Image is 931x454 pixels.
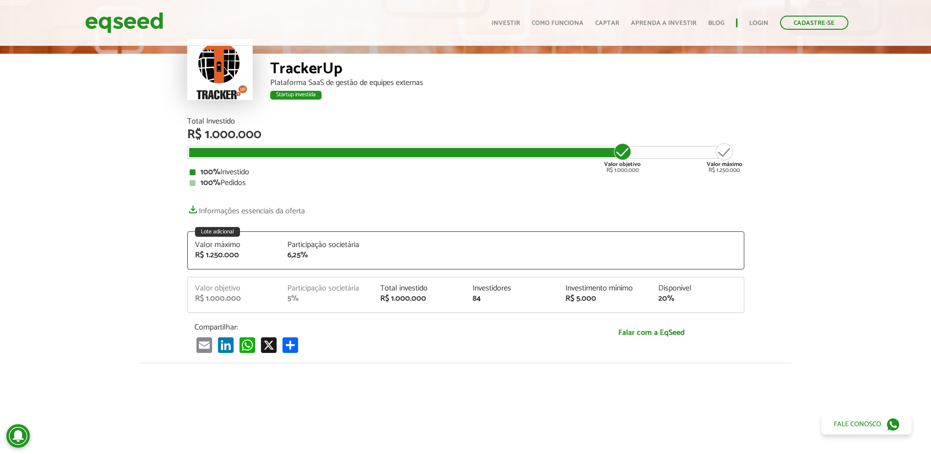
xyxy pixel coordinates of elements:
div: Lote adicional [195,227,240,237]
p: Compartilhar: [195,323,551,332]
a: Fale conosco [822,414,911,434]
img: EqSeed [85,10,163,36]
div: 84 [473,295,551,303]
div: Investidores [473,285,551,292]
a: Aprenda a investir [631,20,696,26]
a: Captar [595,20,619,26]
div: Participação societária [287,285,366,292]
div: R$ 1.000.000 [187,128,744,141]
a: Compartilhar [281,337,300,353]
div: R$ 1.000.000 [380,295,458,303]
div: R$ 1.000.000 [604,142,641,173]
div: R$ 1.000.000 [195,295,273,303]
div: Plataforma SaaS de gestão de equipes externas [270,79,744,87]
div: R$ 5.000 [565,295,644,303]
a: Informações essenciais da oferta [187,202,305,215]
div: Investimento mínimo [565,285,644,292]
a: Investir [492,20,520,26]
strong: Valor objetivo [604,160,641,169]
div: Disponível [658,285,736,292]
a: WhatsApp [238,337,257,353]
strong: Valor máximo [707,160,742,169]
a: Falar com a EqSeed [566,323,737,343]
a: X [259,337,279,353]
a: Como funciona [532,20,584,26]
div: R$ 1.250.000 [707,142,742,173]
div: R$ 1.250.000 [195,251,273,259]
div: Valor objetivo [195,285,273,292]
div: Startup investida [270,91,322,100]
div: TrackerUp [270,61,744,79]
div: Pedidos [190,179,742,187]
div: Participação societária [287,241,366,249]
a: Cadastre-se [780,16,848,30]
a: LinkedIn [216,337,236,353]
a: Login [749,20,768,26]
div: Total Investido [187,118,744,125]
div: 5% [287,295,366,303]
a: Blog [708,20,724,26]
strong: 100% [200,176,220,189]
strong: 100% [200,165,220,179]
div: Total investido [380,285,458,292]
div: 20% [658,295,736,303]
a: Email [195,337,214,353]
div: 6,25% [287,251,366,259]
div: Investido [190,168,742,176]
div: Valor máximo [195,241,273,249]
